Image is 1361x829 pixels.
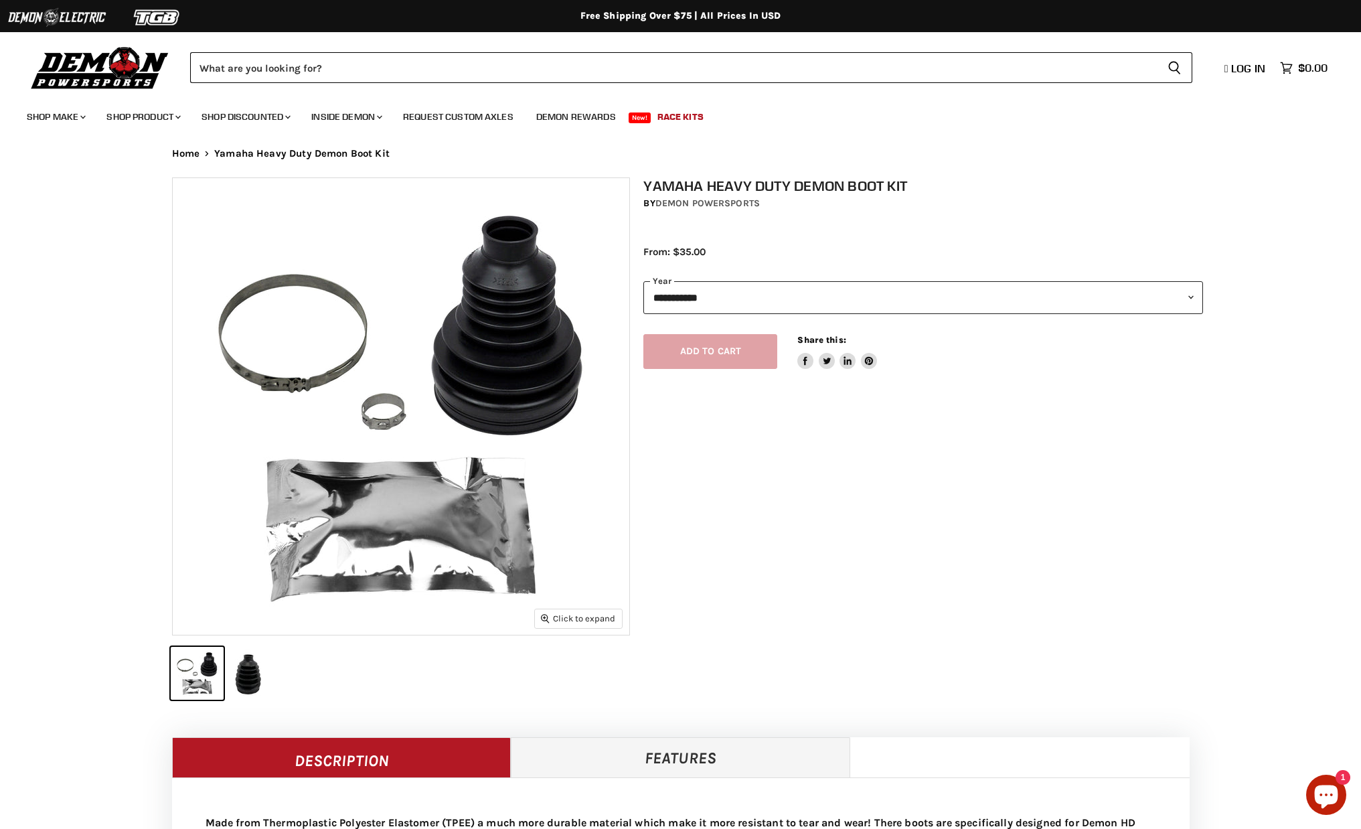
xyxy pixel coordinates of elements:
span: Click to expand [541,613,615,623]
a: Shop Product [96,103,189,131]
nav: Breadcrumbs [145,148,1216,159]
a: Log in [1218,62,1273,74]
button: Search [1157,52,1192,83]
span: New! [629,112,651,123]
span: Share this: [797,335,846,345]
input: Search [190,52,1157,83]
h1: Yamaha Heavy Duty Demon Boot Kit [643,177,1203,194]
button: Click to expand [535,609,622,627]
img: Demon Electric Logo 2 [7,5,107,30]
a: Race Kits [647,103,714,131]
img: TGB Logo 2 [107,5,208,30]
a: Shop Make [17,103,94,131]
ul: Main menu [17,98,1324,131]
a: $0.00 [1273,58,1334,78]
span: Yamaha Heavy Duty Demon Boot Kit [214,148,390,159]
div: by [643,196,1203,211]
span: From: $35.00 [643,246,706,258]
img: IMAGE [173,178,629,635]
div: Free Shipping Over $75 | All Prices In USD [145,10,1216,22]
inbox-online-store-chat: Shopify online store chat [1302,775,1350,818]
button: IMAGE thumbnail [171,647,224,700]
span: $0.00 [1298,62,1328,74]
aside: Share this: [797,334,877,370]
a: Demon Rewards [526,103,626,131]
form: Product [190,52,1192,83]
a: Home [172,148,200,159]
span: Log in [1231,62,1265,75]
img: Demon Powersports [27,44,173,91]
a: Request Custom Axles [393,103,524,131]
a: Demon Powersports [655,198,760,209]
a: Description [172,737,511,777]
a: Features [511,737,850,777]
select: year [643,281,1203,314]
a: Shop Discounted [191,103,299,131]
a: Inside Demon [301,103,390,131]
button: IMAGE thumbnail [228,647,269,700]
